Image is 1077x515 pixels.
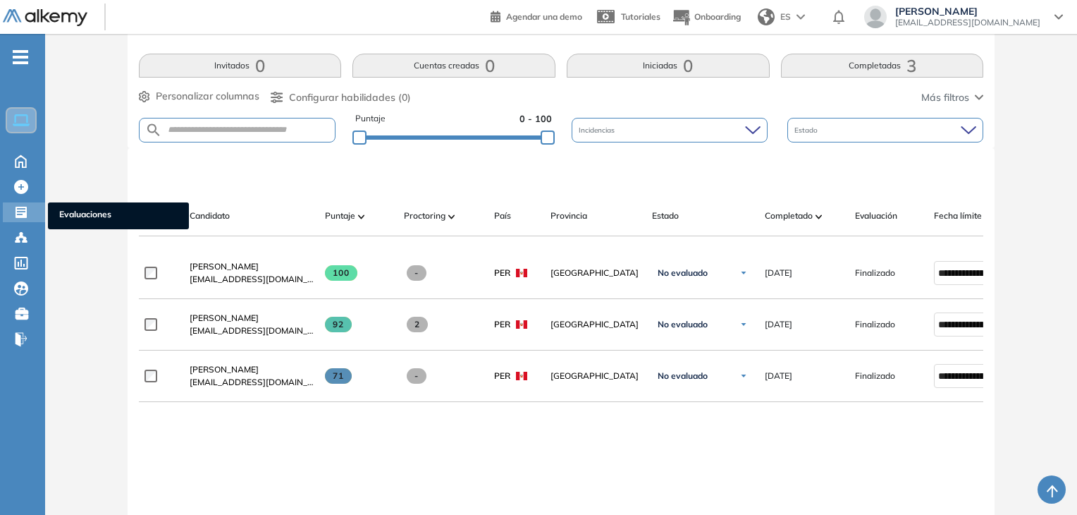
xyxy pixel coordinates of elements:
span: Personalizar columnas [156,89,259,104]
span: 71 [325,368,352,384]
span: [PERSON_NAME] [190,364,259,375]
span: 0 - 100 [519,112,552,126]
span: Estado [652,210,679,222]
button: Invitados0 [139,54,342,78]
span: [DATE] [765,318,792,331]
img: arrow [796,14,805,20]
span: Más filtros [921,90,969,105]
span: [PERSON_NAME] [190,261,259,272]
div: Estado [787,118,983,143]
span: - [407,368,427,384]
a: [PERSON_NAME] [190,260,314,273]
img: world [758,8,775,25]
span: Finalizado [855,370,895,382]
img: Logo [3,9,87,27]
img: Ícono de flecha [739,269,748,277]
img: Ícono de flecha [739,372,748,380]
button: Configurar habilidades (0) [271,90,411,105]
button: Personalizar columnas [139,89,259,104]
span: Fecha límite [934,210,982,222]
span: Finalizado [855,267,895,279]
span: [DATE] [765,267,792,279]
img: PER [516,372,527,380]
span: Puntaje [355,112,386,126]
span: [EMAIL_ADDRESS][DOMAIN_NAME] [190,273,314,286]
a: [PERSON_NAME] [190,312,314,325]
span: Completado [765,210,813,222]
img: [missing "en.ARROW_ALT" translation] [816,214,823,219]
span: [PERSON_NAME] [895,6,1040,17]
span: - [407,265,427,281]
img: PER [516,269,527,277]
span: Proctoring [404,210,445,222]
span: Configurar habilidades (0) [289,90,411,105]
span: [EMAIL_ADDRESS][DOMAIN_NAME] [895,17,1040,28]
i: - [13,56,28,59]
span: [PERSON_NAME] [190,313,259,323]
img: PER [516,320,527,329]
span: 2 [407,317,429,332]
span: Onboarding [694,11,741,22]
span: Candidato [190,210,230,222]
img: SEARCH_ALT [145,121,162,139]
button: Completadas3 [781,54,984,78]
span: Agendar una demo [506,11,582,22]
a: [PERSON_NAME] [190,363,314,376]
span: [EMAIL_ADDRESS][DOMAIN_NAME] [190,376,314,389]
span: No evaluado [658,267,708,279]
button: Iniciadas0 [567,54,770,78]
button: Cuentas creadas0 [352,54,555,78]
span: Evaluación [855,210,897,222]
span: [GEOGRAPHIC_DATA] [550,267,641,279]
span: No evaluado [658,319,708,330]
span: Evaluaciones [59,208,178,224]
button: Más filtros [921,90,983,105]
span: Tutoriales [621,11,660,22]
span: Puntaje [325,210,355,222]
img: [missing "en.ARROW_ALT" translation] [358,214,365,219]
button: Onboarding [672,2,741,32]
span: [GEOGRAPHIC_DATA] [550,370,641,382]
div: Incidencias [572,118,768,143]
span: PER [494,370,510,382]
span: PER [494,267,510,279]
span: Estado [794,125,820,135]
span: País [494,210,511,222]
span: ES [780,11,791,23]
span: Incidencias [579,125,617,135]
span: 100 [325,265,358,281]
span: [EMAIL_ADDRESS][DOMAIN_NAME] [190,325,314,337]
span: [DATE] [765,370,792,382]
span: No evaluado [658,370,708,382]
span: PER [494,318,510,331]
span: Finalizado [855,318,895,331]
span: [GEOGRAPHIC_DATA] [550,318,641,331]
a: Agendar una demo [491,7,582,24]
span: Provincia [550,210,587,222]
span: 92 [325,317,352,332]
img: [missing "en.ARROW_ALT" translation] [448,214,455,219]
img: Ícono de flecha [739,320,748,329]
